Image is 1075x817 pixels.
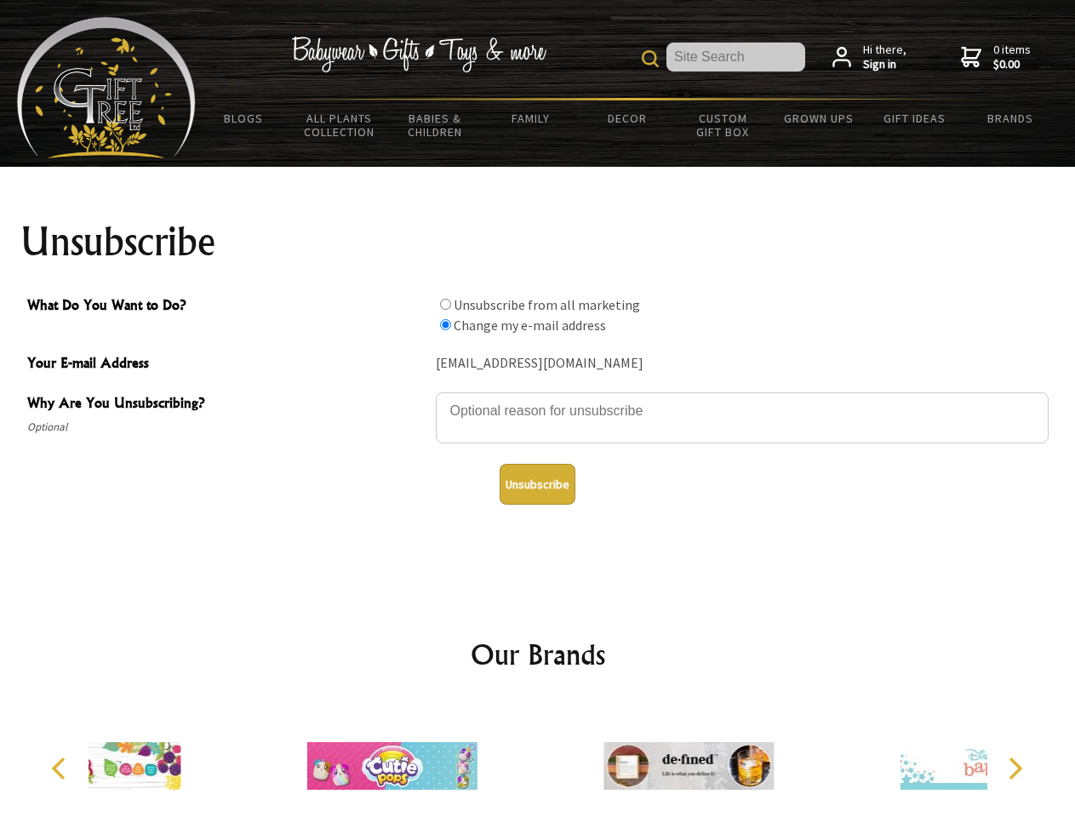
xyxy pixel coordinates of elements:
a: Custom Gift Box [675,100,771,150]
img: Babywear - Gifts - Toys & more [291,37,546,72]
div: [EMAIL_ADDRESS][DOMAIN_NAME] [436,351,1049,377]
h1: Unsubscribe [20,221,1055,262]
a: Gift Ideas [866,100,963,136]
h2: Our Brands [34,634,1042,675]
a: Brands [963,100,1059,136]
a: Decor [579,100,675,136]
button: Next [996,750,1033,787]
a: Babies & Children [387,100,483,150]
span: Hi there, [863,43,906,72]
button: Previous [43,750,80,787]
button: Unsubscribe [500,464,575,505]
span: Why Are You Unsubscribing? [27,392,427,417]
img: product search [642,50,659,67]
a: 0 items$0.00 [961,43,1031,72]
label: Unsubscribe from all marketing [454,296,640,313]
a: Grown Ups [770,100,866,136]
strong: $0.00 [993,57,1031,72]
a: All Plants Collection [292,100,388,150]
input: What Do You Want to Do? [440,299,451,310]
strong: Sign in [863,57,906,72]
a: Family [483,100,580,136]
img: Babyware - Gifts - Toys and more... [17,17,196,158]
span: Optional [27,417,427,437]
label: Change my e-mail address [454,317,606,334]
span: What Do You Want to Do? [27,294,427,319]
input: What Do You Want to Do? [440,319,451,330]
a: Hi there,Sign in [832,43,906,72]
span: 0 items [993,42,1031,72]
span: Your E-mail Address [27,352,427,377]
a: BLOGS [196,100,292,136]
input: Site Search [666,43,805,71]
textarea: Why Are You Unsubscribing? [436,392,1049,443]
